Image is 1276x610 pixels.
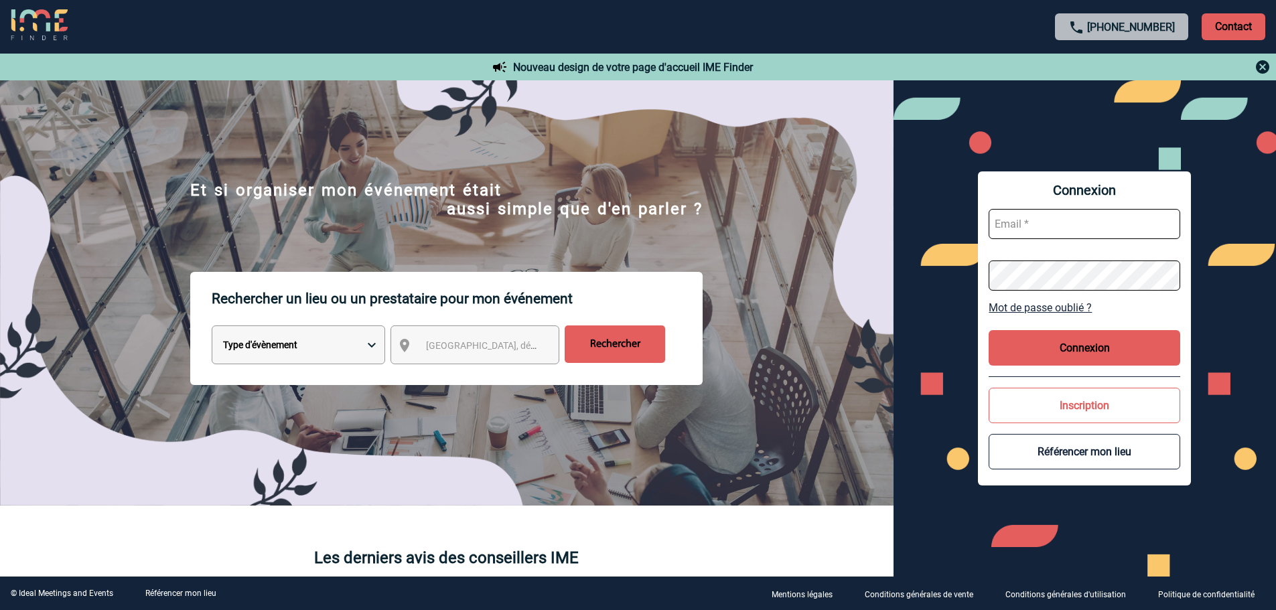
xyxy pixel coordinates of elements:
a: Référencer mon lieu [145,589,216,598]
p: Politique de confidentialité [1158,590,1255,599]
a: Mot de passe oublié ? [989,301,1180,314]
p: Mentions légales [772,590,833,599]
input: Email * [989,209,1180,239]
img: call-24-px.png [1068,19,1084,35]
a: Politique de confidentialité [1147,587,1276,600]
p: Conditions générales d'utilisation [1005,590,1126,599]
span: Connexion [989,182,1180,198]
a: Mentions légales [761,587,854,600]
p: Conditions générales de vente [865,590,973,599]
span: [GEOGRAPHIC_DATA], département, région... [426,340,612,351]
p: Contact [1202,13,1265,40]
p: Rechercher un lieu ou un prestataire pour mon événement [212,272,703,325]
a: Conditions générales d'utilisation [995,587,1147,600]
input: Rechercher [565,325,665,363]
button: Inscription [989,388,1180,423]
a: Conditions générales de vente [854,587,995,600]
button: Connexion [989,330,1180,366]
button: Référencer mon lieu [989,434,1180,469]
div: © Ideal Meetings and Events [11,589,113,598]
a: [PHONE_NUMBER] [1087,21,1175,33]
